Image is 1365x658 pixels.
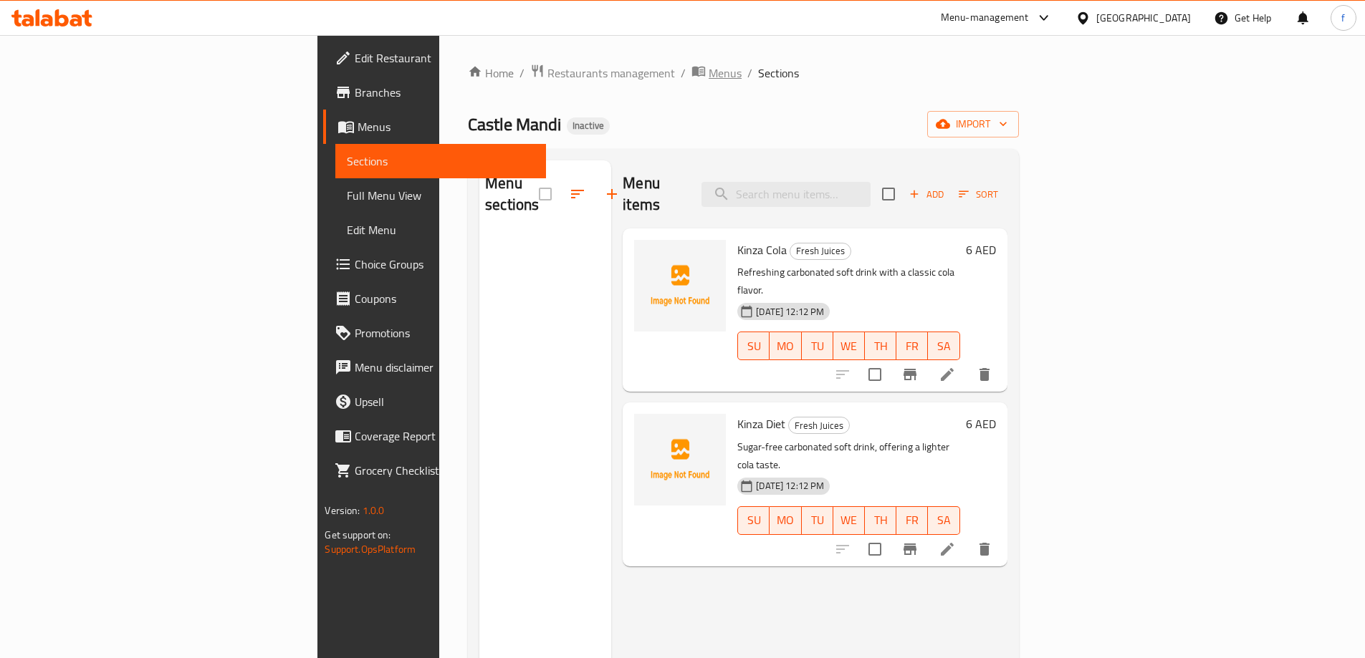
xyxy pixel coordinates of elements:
[904,183,949,205] button: Add
[355,393,534,410] span: Upsell
[808,336,828,357] span: TU
[709,64,742,82] span: Menus
[325,501,360,520] span: Version:
[325,540,416,558] a: Support.OpsPlatform
[325,526,391,544] span: Get support on:
[1341,10,1345,26] span: f
[355,256,534,273] span: Choice Groups
[737,506,770,535] button: SU
[355,324,534,342] span: Promotions
[347,153,534,170] span: Sections
[701,182,871,207] input: search
[323,281,545,316] a: Coupons
[355,462,534,479] span: Grocery Checklist
[468,64,1019,82] nav: breadcrumb
[941,9,1029,26] div: Menu-management
[871,336,891,357] span: TH
[928,332,959,360] button: SA
[323,75,545,110] a: Branches
[808,510,828,531] span: TU
[907,186,946,203] span: Add
[902,336,922,357] span: FR
[750,479,830,493] span: [DATE] 12:12 PM
[737,438,959,474] p: Sugar-free carbonated soft drink, offering a lighter cola taste.
[967,532,1002,566] button: delete
[775,510,795,531] span: MO
[893,357,927,392] button: Branch-specific-item
[595,177,629,211] button: Add section
[949,183,1007,205] span: Sort items
[966,414,996,434] h6: 6 AED
[567,120,610,132] span: Inactive
[355,427,534,445] span: Coverage Report
[355,290,534,307] span: Coupons
[681,64,686,82] li: /
[567,117,610,135] div: Inactive
[959,186,998,203] span: Sort
[547,64,675,82] span: Restaurants management
[967,357,1002,392] button: delete
[355,359,534,376] span: Menu disclaimer
[355,49,534,67] span: Edit Restaurant
[896,332,928,360] button: FR
[335,213,545,247] a: Edit Menu
[737,413,785,435] span: Kinza Diet
[902,510,922,531] span: FR
[860,534,890,564] span: Select to update
[788,417,850,434] div: Fresh Juices
[634,414,726,505] img: Kinza Diet
[530,64,675,82] a: Restaurants management
[770,332,801,360] button: MO
[560,177,595,211] span: Sort sections
[802,332,833,360] button: TU
[347,221,534,238] span: Edit Menu
[1096,10,1191,26] div: [GEOGRAPHIC_DATA]
[363,501,385,520] span: 1.0.0
[939,115,1007,133] span: import
[747,64,752,82] li: /
[833,332,865,360] button: WE
[790,243,851,260] div: Fresh Juices
[839,510,859,531] span: WE
[939,541,956,558] a: Edit menu item
[634,240,726,332] img: Kinza Cola
[928,506,959,535] button: SA
[323,110,545,144] a: Menus
[904,183,949,205] span: Add item
[323,41,545,75] a: Edit Restaurant
[347,187,534,204] span: Full Menu View
[335,144,545,178] a: Sections
[323,350,545,384] a: Menu disclaimer
[896,506,928,535] button: FR
[955,183,1002,205] button: Sort
[737,263,959,299] p: Refreshing carbonated soft drink with a classic cola flavor.
[927,111,1019,137] button: import
[691,64,742,82] a: Menus
[323,419,545,453] a: Coverage Report
[966,240,996,260] h6: 6 AED
[865,506,896,535] button: TH
[758,64,799,82] span: Sections
[737,239,787,261] span: Kinza Cola
[873,179,904,209] span: Select section
[790,243,851,259] span: Fresh Juices
[750,305,830,319] span: [DATE] 12:12 PM
[323,247,545,281] a: Choice Groups
[934,336,954,357] span: SA
[939,366,956,383] a: Edit menu item
[623,173,684,216] h2: Menu items
[802,506,833,535] button: TU
[323,453,545,488] a: Grocery Checklist
[871,510,891,531] span: TH
[839,336,859,357] span: WE
[770,506,801,535] button: MO
[775,336,795,357] span: MO
[789,417,849,434] span: Fresh Juices
[860,359,890,390] span: Select to update
[744,510,764,531] span: SU
[323,384,545,419] a: Upsell
[358,118,534,135] span: Menus
[479,228,611,240] nav: Menu sections
[893,532,927,566] button: Branch-specific-item
[335,178,545,213] a: Full Menu View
